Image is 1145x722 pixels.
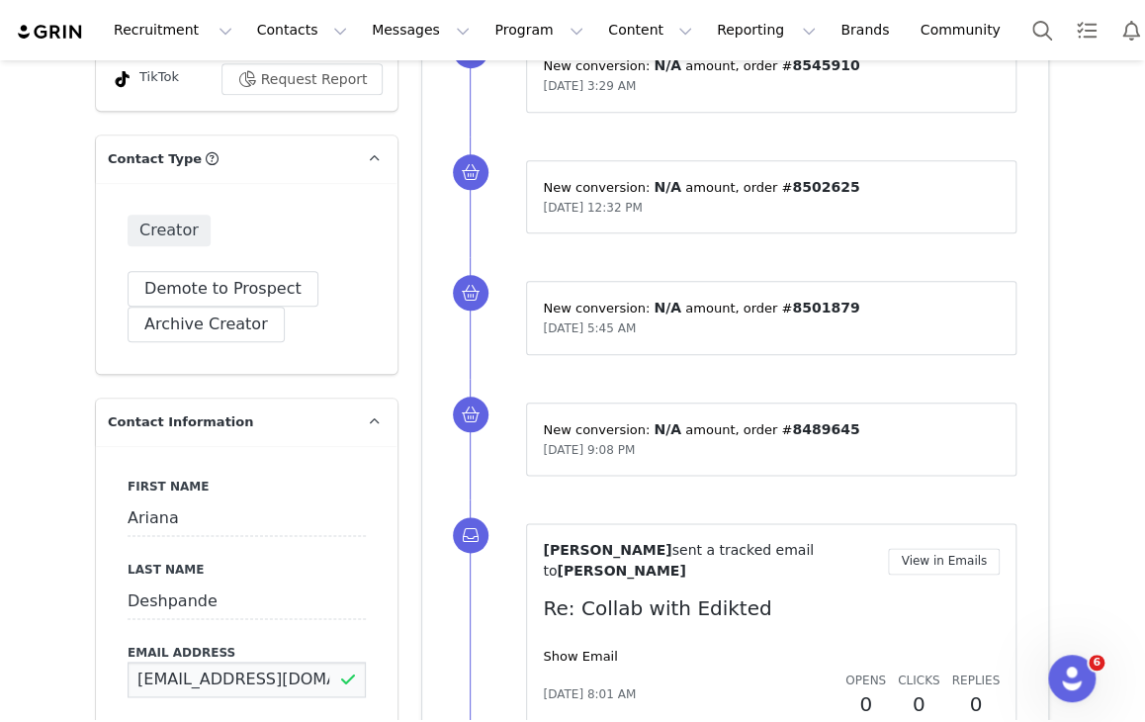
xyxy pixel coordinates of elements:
button: Program [483,8,595,52]
a: Community [909,8,1021,52]
span: [DATE] 5:45 AM [543,321,636,335]
label: Last Name [128,561,366,579]
input: Email Address [128,662,366,697]
a: Brands [829,8,907,52]
span: [PERSON_NAME] [557,563,685,579]
span: Creator [128,215,211,246]
span: 6 [1089,655,1104,671]
span: [DATE] 12:32 PM [543,201,642,215]
span: [DATE] 9:08 PM [543,443,635,457]
span: [PERSON_NAME] [543,542,671,558]
span: Clicks [898,674,939,687]
h2: 0 [845,689,886,719]
button: Request Report [221,63,384,95]
span: 8501879 [792,300,859,316]
h2: 0 [898,689,939,719]
p: New conversion: ⁨ ⁩ amount⁨⁩⁨, order #⁨ ⁩⁩ [543,419,1000,440]
button: Search [1020,8,1064,52]
h2: 0 [951,689,1000,719]
label: Email Address [128,644,366,662]
button: Messages [360,8,482,52]
span: Replies [951,674,1000,687]
span: [DATE] 3:29 AM [543,79,636,93]
span: 8502625 [792,179,859,195]
span: N/A [654,421,681,437]
iframe: Intercom live chat [1048,655,1096,702]
button: Content [596,8,704,52]
a: Show Email [543,649,617,664]
a: Tasks [1065,8,1108,52]
p: New conversion: ⁨ ⁩ amount⁨⁩⁨, order #⁨ ⁩⁩ [543,55,1000,76]
span: N/A [654,57,681,73]
p: Re: Collab with Edikted [543,593,1000,623]
button: Contacts [245,8,359,52]
div: TikTok [111,67,179,91]
span: Contact Information [108,412,253,432]
span: 8545910 [792,57,859,73]
span: [DATE] 8:01 AM [543,685,636,703]
span: Contact Type [108,149,202,169]
span: N/A [654,300,681,316]
button: Demote to Prospect [128,271,318,307]
span: N/A [654,179,681,195]
span: 8489645 [792,421,859,437]
span: Opens [845,674,886,687]
button: View in Emails [888,548,1000,575]
button: Archive Creator [128,307,285,342]
button: Recruitment [102,8,244,52]
p: New conversion: ⁨ ⁩ amount⁨⁩⁨, order #⁨ ⁩⁩ [543,177,1000,198]
label: First Name [128,478,366,496]
button: Reporting [705,8,828,52]
span: sent a tracked email to [543,542,814,579]
img: grin logo [16,23,85,42]
p: New conversion: ⁨ ⁩ amount⁨⁩⁨, order #⁨ ⁩⁩ [543,298,1000,318]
